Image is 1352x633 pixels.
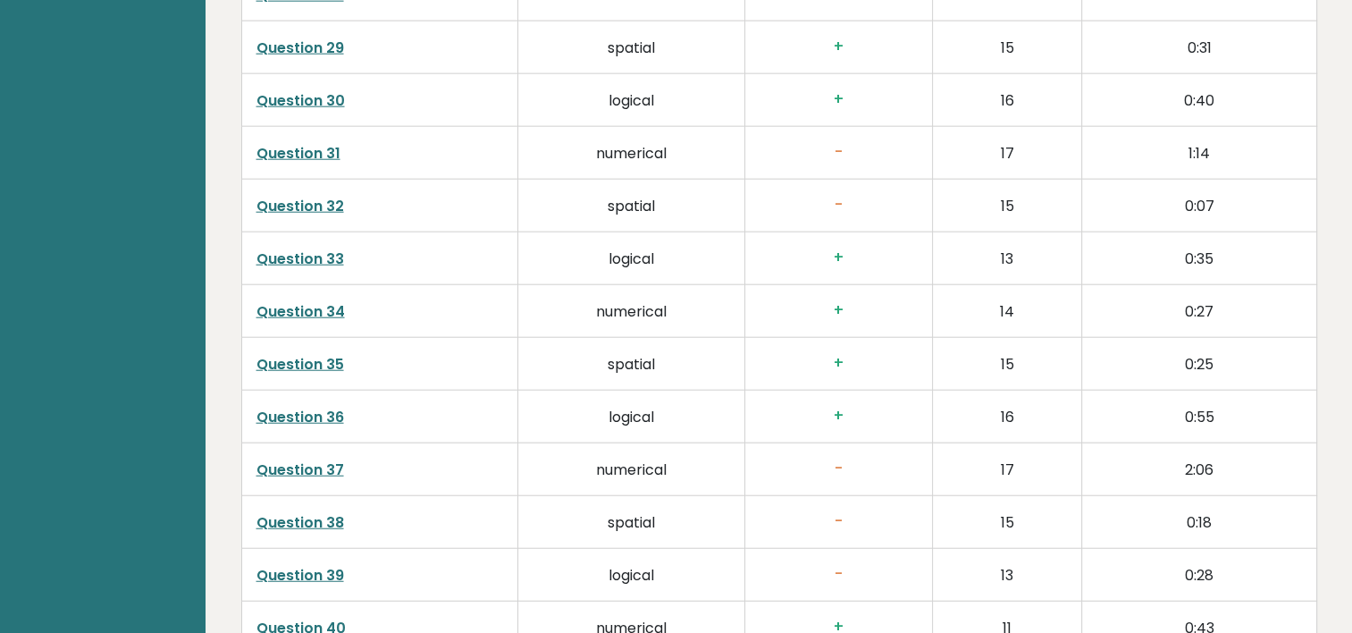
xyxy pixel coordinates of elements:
[760,512,918,531] h3: -
[518,126,744,179] td: numerical
[932,284,1081,337] td: 14
[932,390,1081,443] td: 16
[518,179,744,232] td: spatial
[760,143,918,162] h3: -
[932,126,1081,179] td: 17
[760,460,918,478] h3: -
[1082,232,1316,284] td: 0:35
[256,143,340,164] a: Question 31
[256,407,344,427] a: Question 36
[1082,548,1316,601] td: 0:28
[1082,21,1316,73] td: 0:31
[760,249,918,267] h3: +
[932,495,1081,548] td: 15
[256,196,344,216] a: Question 32
[1082,495,1316,548] td: 0:18
[932,337,1081,390] td: 15
[932,179,1081,232] td: 15
[518,548,744,601] td: logical
[518,73,744,126] td: logical
[760,354,918,373] h3: +
[256,301,345,322] a: Question 34
[518,337,744,390] td: spatial
[518,21,744,73] td: spatial
[760,196,918,215] h3: -
[1082,73,1316,126] td: 0:40
[256,565,344,586] a: Question 39
[760,90,918,109] h3: +
[1082,179,1316,232] td: 0:07
[932,232,1081,284] td: 13
[1082,443,1316,495] td: 2:06
[932,443,1081,495] td: 17
[256,460,344,480] a: Question 37
[518,232,744,284] td: logical
[518,284,744,337] td: numerical
[256,249,344,269] a: Question 33
[932,548,1081,601] td: 13
[518,495,744,548] td: spatial
[256,512,344,533] a: Question 38
[1082,284,1316,337] td: 0:27
[256,354,344,375] a: Question 35
[1082,337,1316,390] td: 0:25
[760,407,918,426] h3: +
[932,21,1081,73] td: 15
[932,73,1081,126] td: 16
[518,390,744,443] td: logical
[1082,390,1316,443] td: 0:55
[518,443,744,495] td: numerical
[256,38,344,58] a: Question 29
[256,90,345,111] a: Question 30
[760,565,918,584] h3: -
[1082,126,1316,179] td: 1:14
[760,38,918,56] h3: +
[760,301,918,320] h3: +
